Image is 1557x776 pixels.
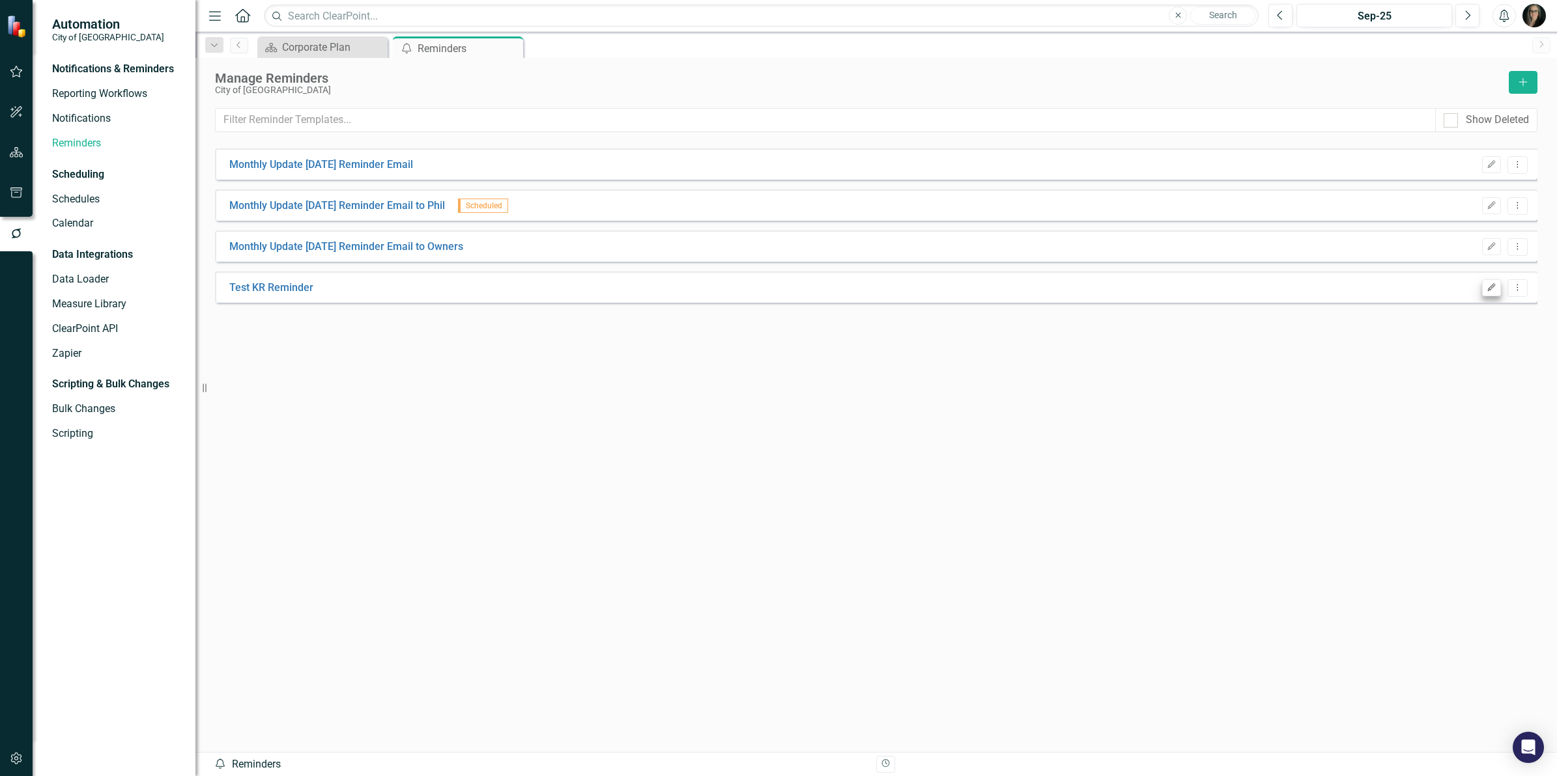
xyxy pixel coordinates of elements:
div: Open Intercom Messenger [1513,732,1544,763]
div: Manage Reminders [215,71,1502,85]
span: Automation [52,16,164,32]
a: Schedules [52,192,182,207]
a: Corporate Plan [261,39,384,55]
div: Scheduling [52,167,104,182]
a: Notifications [52,111,182,126]
button: Sep-25 [1296,4,1452,27]
div: Show Deleted [1466,113,1529,128]
div: Notifications & Reminders [52,62,174,77]
span: Scheduled [458,199,508,213]
a: Reporting Workflows [52,87,182,102]
a: Bulk Changes [52,402,182,417]
div: Reminders [214,757,866,772]
a: Measure Library [52,297,182,312]
a: Monthly Update [DATE] Reminder Email [229,158,413,173]
a: ClearPoint API [52,322,182,337]
button: Search [1190,7,1255,25]
a: Monthly Update [DATE] Reminder Email to Phil [229,199,445,214]
a: Calendar [52,216,182,231]
input: Search ClearPoint... [264,5,1259,27]
input: Filter Reminder Templates... [215,108,1436,132]
img: ClearPoint Strategy [7,15,29,38]
div: Corporate Plan [282,39,384,55]
div: City of [GEOGRAPHIC_DATA] [215,85,1502,95]
a: Scripting [52,426,182,441]
div: Reminders [418,40,520,57]
a: Test KR Reminder [229,281,313,296]
a: Monthly Update [DATE] Reminder Email to Owners [229,240,463,255]
a: Zapier [52,346,182,361]
div: Sep-25 [1301,8,1448,24]
small: City of [GEOGRAPHIC_DATA] [52,32,164,42]
span: Search [1209,10,1237,20]
img: Natalie Kovach [1522,4,1546,27]
div: Scripting & Bulk Changes [52,377,169,392]
div: Data Integrations [52,247,133,262]
a: Reminders [52,136,182,151]
a: Data Loader [52,272,182,287]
